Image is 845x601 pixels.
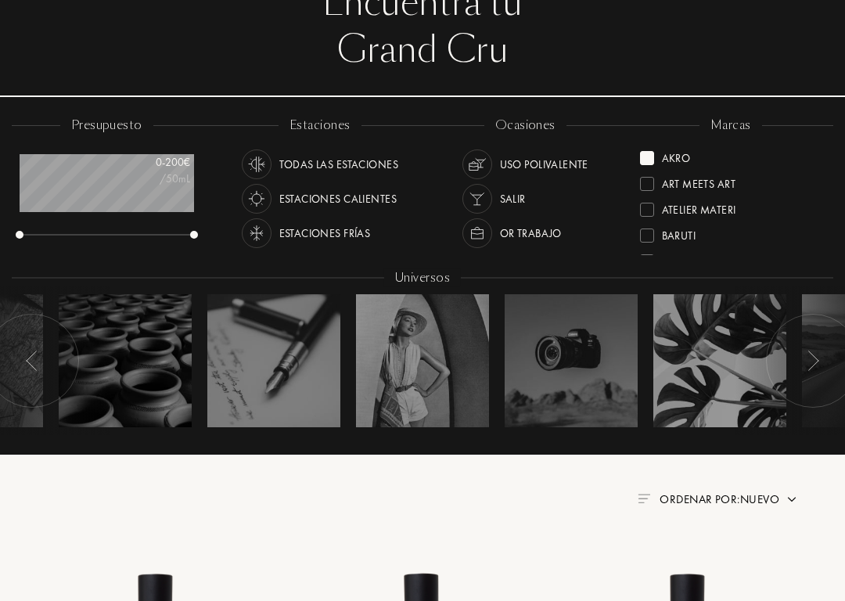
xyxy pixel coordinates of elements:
[112,171,190,187] div: /50mL
[638,494,650,503] img: filter_by.png
[662,145,691,166] div: Akro
[662,222,696,243] div: Baruti
[466,153,488,175] img: usage_occasion_all_white.svg
[246,188,268,210] img: usage_season_hot_white.svg
[786,493,798,506] img: arrow.png
[807,351,819,371] img: arr_left.svg
[279,117,361,135] div: estaciones
[466,222,488,244] img: usage_occasion_work_white.svg
[662,248,739,269] div: Binet-Papillon
[35,27,810,74] div: Grand Cru
[112,154,190,171] div: 0 - 200 €
[60,117,153,135] div: presupuesto
[484,117,566,135] div: ocasiones
[500,184,526,214] div: Salir
[279,184,397,214] div: Estaciones calientes
[500,218,562,248] div: or trabajo
[699,117,762,135] div: marcas
[246,222,268,244] img: usage_season_cold_white.svg
[500,149,588,179] div: Uso polivalente
[466,188,488,210] img: usage_occasion_party_white.svg
[26,351,38,371] img: arr_left.svg
[279,149,398,179] div: Todas las estaciones
[662,196,736,218] div: Atelier Materi
[246,153,268,175] img: usage_season_average_white.svg
[384,269,461,287] div: Universos
[279,218,371,248] div: Estaciones frías
[662,171,735,192] div: Art Meets Art
[660,491,779,507] span: Ordenar por: Nuevo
